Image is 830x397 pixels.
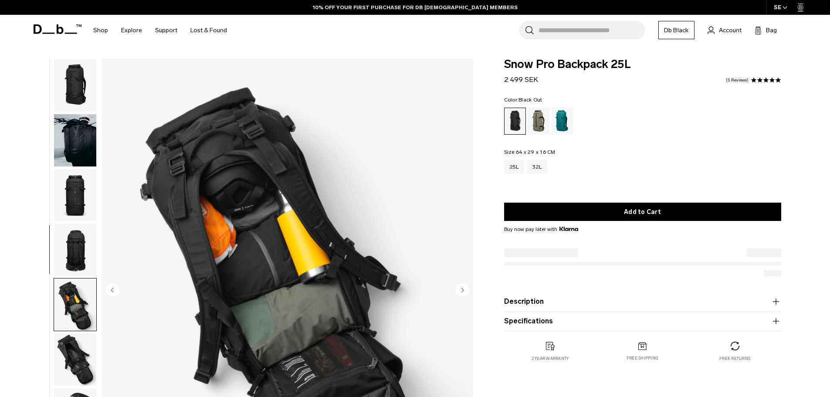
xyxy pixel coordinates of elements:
span: Bag [766,26,777,35]
button: Add to Cart [504,203,781,221]
img: Snow Pro Backpack 25L Black Out [54,169,96,221]
legend: Size: [504,149,556,155]
p: Free returns [719,356,750,362]
img: Snow Pro Backpack 25L Black Out [54,333,96,386]
button: Next slide [456,283,469,298]
legend: Color: [504,97,542,102]
button: Description [504,296,781,307]
img: Snow Pro Backpack 25L Black Out [54,224,96,276]
a: 25L [504,160,525,174]
button: Snow Pro Backpack 25L Black Out [54,333,97,386]
img: Snow Pro Backpack 25L Black Out [54,114,96,166]
a: 10% OFF YOUR FIRST PURCHASE FOR DB [DEMOGRAPHIC_DATA] MEMBERS [313,3,518,11]
img: {"height" => 20, "alt" => "Klarna"} [559,227,578,231]
span: 2 499 SEK [504,75,538,84]
a: 32L [527,160,547,174]
nav: Main Navigation [87,15,234,46]
p: 2 year warranty [532,356,569,362]
a: Db Black [658,21,694,39]
button: Snow Pro Backpack 25L Black Out [54,278,97,331]
a: Lost & Found [190,15,227,46]
button: Snow Pro Backpack 25L Black Out [54,223,97,276]
a: 3 reviews [726,78,749,82]
a: Support [155,15,177,46]
span: Account [719,26,742,35]
a: Mash Green [528,108,549,135]
span: Black Out [518,97,542,103]
img: Snow Pro Backpack 25L Black Out [54,59,96,112]
span: Snow Pro Backpack 25L [504,59,781,70]
button: Snow Pro Backpack 25L Black Out [54,114,97,167]
img: Snow Pro Backpack 25L Black Out [54,278,96,331]
button: Snow Pro Backpack 25L Black Out [54,59,97,112]
button: Snow Pro Backpack 25L Black Out [54,169,97,222]
p: Free shipping [627,355,658,361]
button: Bag [755,25,777,35]
a: Black Out [504,108,526,135]
span: Buy now pay later with [504,225,578,233]
a: Explore [121,15,142,46]
a: Midnight Teal [551,108,573,135]
a: Account [708,25,742,35]
a: Shop [93,15,108,46]
button: Specifications [504,316,781,326]
span: 64 x 29 x 16 CM [516,149,556,155]
button: Previous slide [106,283,119,298]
